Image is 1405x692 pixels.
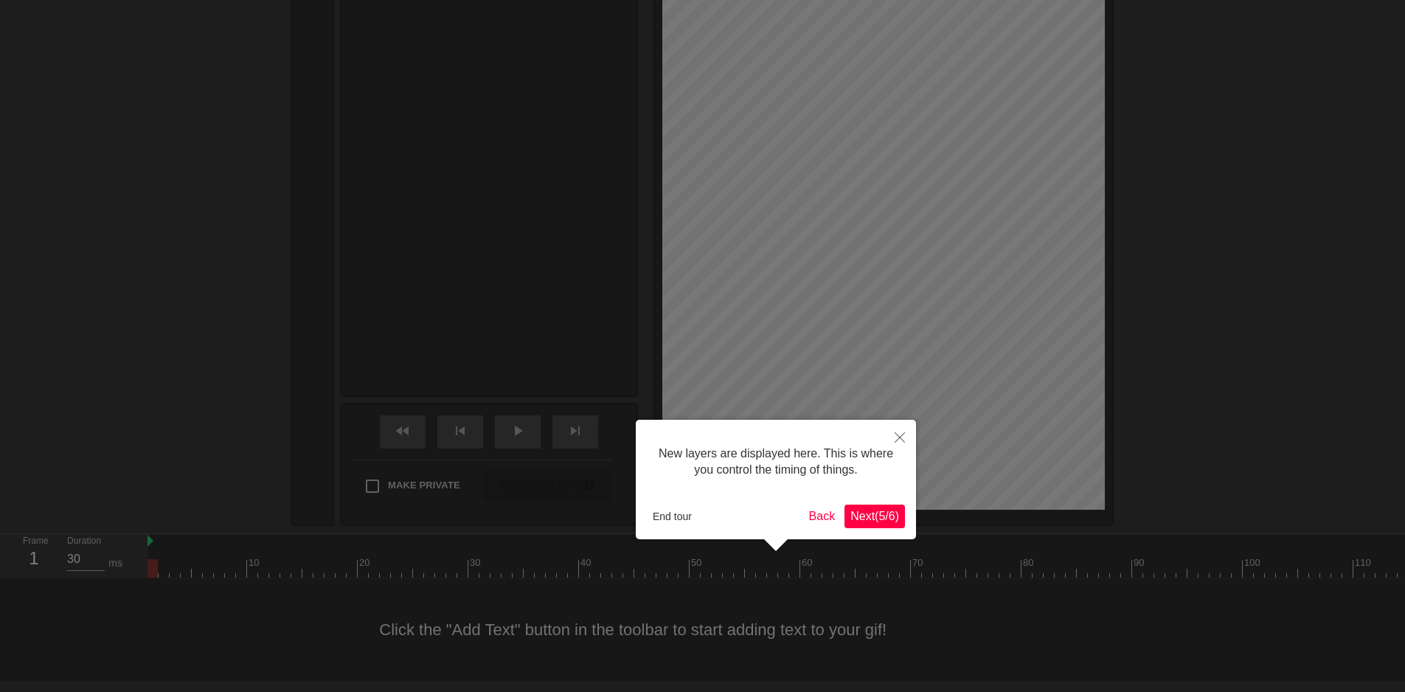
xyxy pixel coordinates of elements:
button: Close [884,420,916,454]
button: Back [803,505,842,528]
span: Next ( 5 / 6 ) [850,510,899,522]
button: Next [844,505,905,528]
button: End tour [647,505,698,527]
div: New layers are displayed here. This is where you control the timing of things. [647,431,905,494]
